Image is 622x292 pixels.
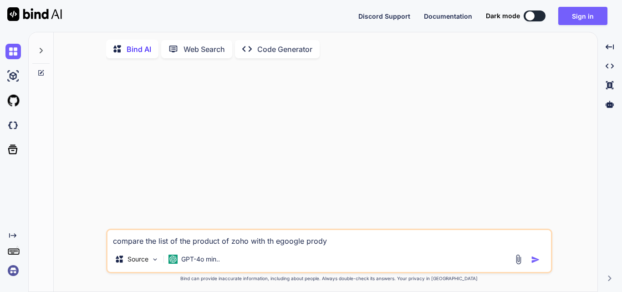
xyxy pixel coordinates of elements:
[127,44,151,55] p: Bind AI
[358,12,410,20] span: Discord Support
[127,255,148,264] p: Source
[168,255,178,264] img: GPT-4o mini
[486,11,520,20] span: Dark mode
[424,12,472,20] span: Documentation
[151,256,159,263] img: Pick Models
[5,118,21,133] img: darkCloudIdeIcon
[106,275,552,282] p: Bind can provide inaccurate information, including about people. Always double-check its answers....
[5,263,21,278] img: signin
[7,7,62,21] img: Bind AI
[531,255,540,264] img: icon
[181,255,220,264] p: GPT-4o min..
[424,11,472,21] button: Documentation
[358,11,410,21] button: Discord Support
[184,44,225,55] p: Web Search
[5,68,21,84] img: ai-studio
[513,254,524,265] img: attachment
[107,230,551,246] textarea: compare the list of the product of zoho with th egoogle prod
[5,93,21,108] img: githubLight
[5,44,21,59] img: chat
[558,7,607,25] button: Sign in
[257,44,312,55] p: Code Generator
